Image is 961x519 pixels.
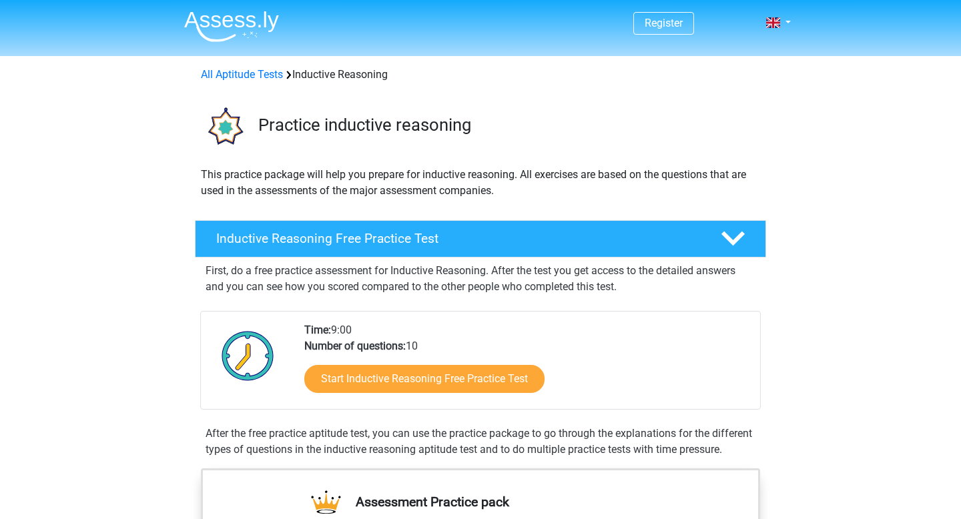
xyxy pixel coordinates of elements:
div: 9:00 10 [294,322,759,409]
p: This practice package will help you prepare for inductive reasoning. All exercises are based on t... [201,167,760,199]
b: Time: [304,324,331,336]
h3: Practice inductive reasoning [258,115,755,135]
div: Inductive Reasoning [196,67,765,83]
img: inductive reasoning [196,99,252,155]
a: Register [645,17,683,29]
a: Inductive Reasoning Free Practice Test [190,220,771,257]
img: Clock [214,322,282,389]
div: After the free practice aptitude test, you can use the practice package to go through the explana... [200,426,761,458]
img: Assessly [184,11,279,42]
b: Number of questions: [304,340,406,352]
a: Start Inductive Reasoning Free Practice Test [304,365,545,393]
p: First, do a free practice assessment for Inductive Reasoning. After the test you get access to th... [206,263,755,295]
h4: Inductive Reasoning Free Practice Test [216,231,699,246]
a: All Aptitude Tests [201,68,283,81]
